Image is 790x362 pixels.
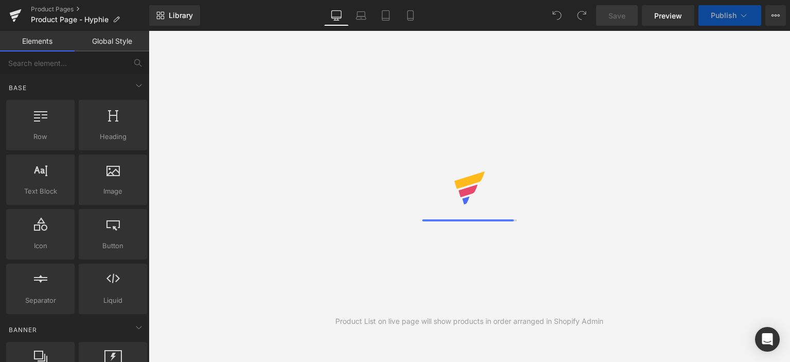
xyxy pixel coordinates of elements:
span: Icon [9,240,71,251]
button: Undo [547,5,567,26]
span: Base [8,83,28,93]
button: Publish [698,5,761,26]
span: Image [82,186,144,197]
div: Product List on live page will show products in order arranged in Shopify Admin [335,316,603,327]
span: Heading [82,131,144,142]
span: Liquid [82,295,144,306]
span: Library [169,11,193,20]
button: More [765,5,786,26]
span: Preview [654,10,682,21]
div: Open Intercom Messenger [755,327,780,352]
button: Redo [571,5,592,26]
a: Mobile [398,5,423,26]
a: Preview [642,5,694,26]
span: Text Block [9,186,71,197]
a: Tablet [373,5,398,26]
a: Product Pages [31,5,149,13]
span: Row [9,131,71,142]
a: Desktop [324,5,349,26]
a: Global Style [75,31,149,51]
span: Banner [8,325,38,335]
span: Separator [9,295,71,306]
a: New Library [149,5,200,26]
span: Publish [711,11,737,20]
span: Product Page - Hyphie [31,15,109,24]
span: Button [82,240,144,251]
span: Save [608,10,625,21]
a: Laptop [349,5,373,26]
